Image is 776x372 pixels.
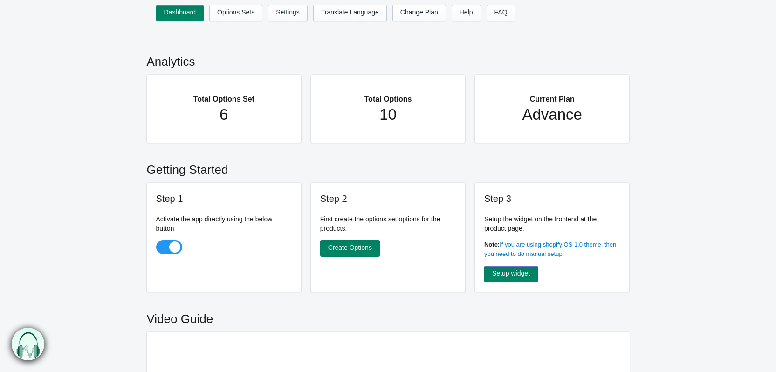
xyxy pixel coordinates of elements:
h2: Total Options [330,84,447,105]
a: Change Plan [392,5,446,21]
a: Options Sets [209,5,262,21]
h3: Step 3 [484,192,620,205]
h3: Step 1 [156,192,292,205]
h3: Step 2 [320,192,456,205]
h2: Total Options Set [165,84,283,105]
a: If you are using shopify OS 1.0 theme, then you need to do manual setup. [484,241,616,257]
p: Activate the app directly using the below button [156,214,292,233]
a: Translate Language [313,5,387,21]
h2: Video Guide [147,301,630,332]
img: bxm.png [12,328,44,360]
h2: Getting Started [147,152,630,183]
a: Create Options [320,240,380,257]
p: Setup the widget on the frontend at the product page. [484,214,620,233]
h1: 10 [330,105,447,124]
a: Setup widget [484,266,538,282]
h2: Analytics [147,44,630,75]
p: First create the options set options for the products. [320,214,456,233]
h1: Advance [494,105,611,124]
h2: Current Plan [494,84,611,105]
a: FAQ [487,5,515,21]
h1: 6 [165,105,283,124]
a: Settings [268,5,308,21]
b: Note: [484,241,500,248]
a: Help [452,5,481,21]
a: Dashboard [156,5,204,21]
